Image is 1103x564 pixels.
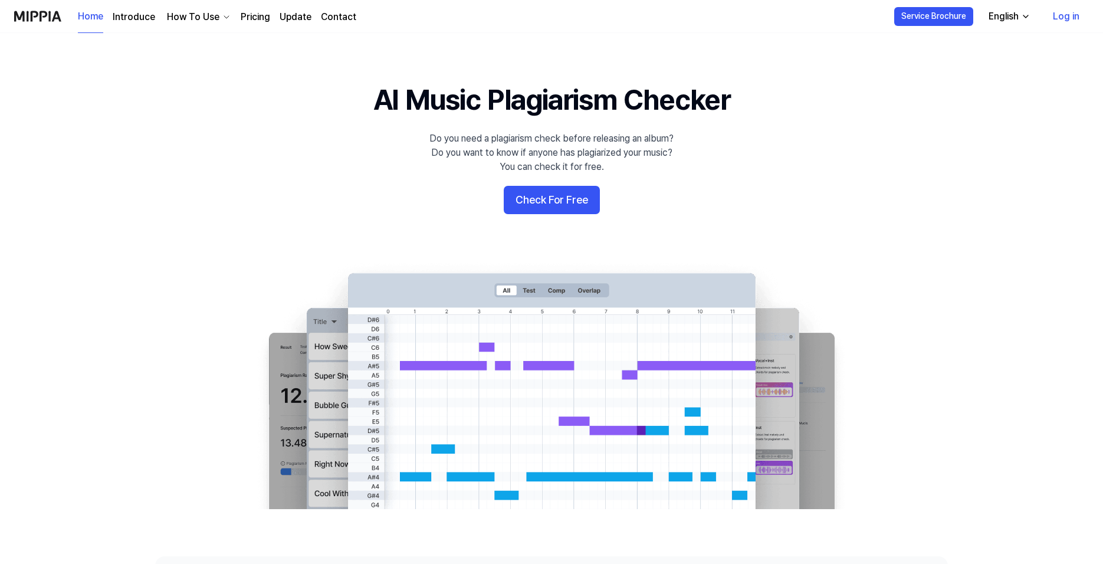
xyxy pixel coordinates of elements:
button: Check For Free [504,186,600,214]
div: English [986,9,1021,24]
a: Home [78,1,103,33]
a: Pricing [241,10,270,24]
button: English [979,5,1038,28]
button: Service Brochure [894,7,973,26]
h1: AI Music Plagiarism Checker [373,80,730,120]
button: How To Use [165,10,231,24]
div: Do you need a plagiarism check before releasing an album? Do you want to know if anyone has plagi... [429,132,674,174]
a: Introduce [113,10,155,24]
a: Contact [321,10,356,24]
img: main Image [245,261,858,509]
a: Update [280,10,311,24]
div: How To Use [165,10,222,24]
